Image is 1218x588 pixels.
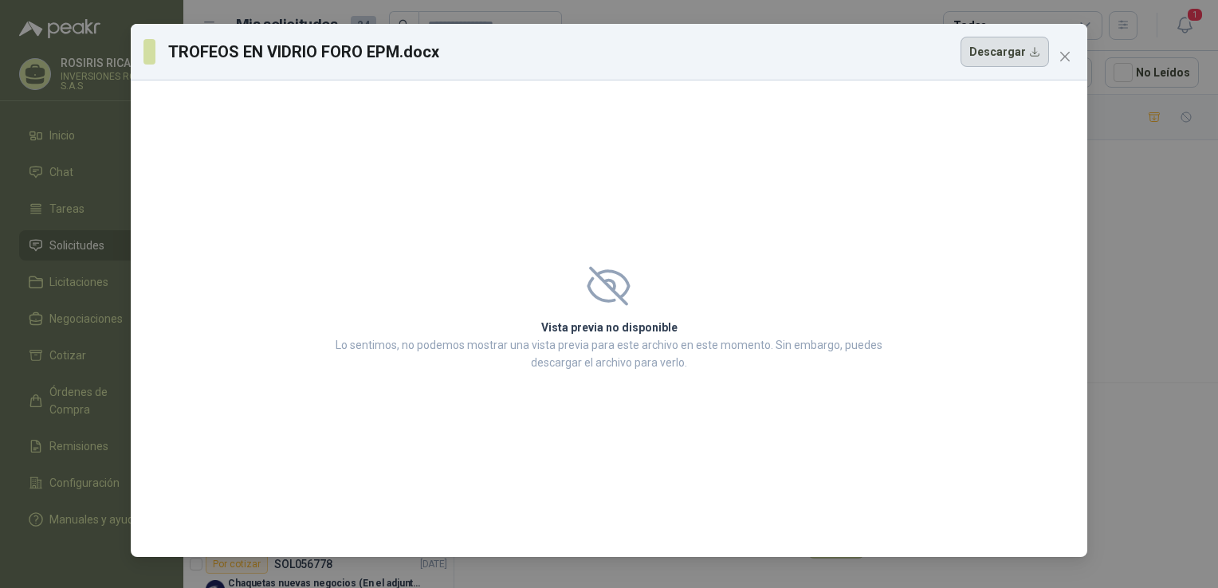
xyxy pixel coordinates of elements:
h2: Vista previa no disponible [331,319,887,336]
span: close [1059,50,1071,63]
button: Descargar [961,37,1049,67]
button: Close [1052,44,1078,69]
p: Lo sentimos, no podemos mostrar una vista previa para este archivo en este momento. Sin embargo, ... [331,336,887,371]
h3: TROFEOS EN VIDRIO FORO EPM.docx [168,40,440,64]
